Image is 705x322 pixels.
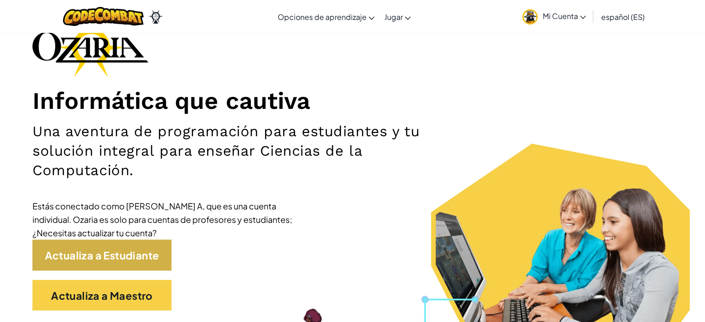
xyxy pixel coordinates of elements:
[522,9,538,25] img: avatar
[32,87,310,114] font: Informática que cautiva
[273,4,379,29] a: Opciones de aprendizaje
[32,280,171,311] a: Actualiza a Maestro
[51,289,153,302] font: Actualiza a Maestro
[45,249,159,262] font: Actualiza a Estudiante
[32,201,292,238] font: Estás conectado como [PERSON_NAME] A, que es una cuenta individual. Ozaria es solo para cuentas d...
[32,123,419,179] font: Una aventura de programación para estudiantes y tu solución integral para enseñar Ciencias de la ...
[277,12,366,22] font: Opciones de aprendizaje
[148,10,163,24] img: Ozaria
[596,4,649,29] a: español (ES)
[542,11,578,21] font: Mi Cuenta
[379,4,415,29] a: Jugar
[63,7,144,26] img: Logotipo de CodeCombat
[32,18,148,77] img: Logotipo de la marca Ozaria
[518,2,591,31] a: Mi Cuenta
[601,12,644,22] font: español (ES)
[384,12,402,22] font: Jugar
[32,240,171,271] a: Actualiza a Estudiante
